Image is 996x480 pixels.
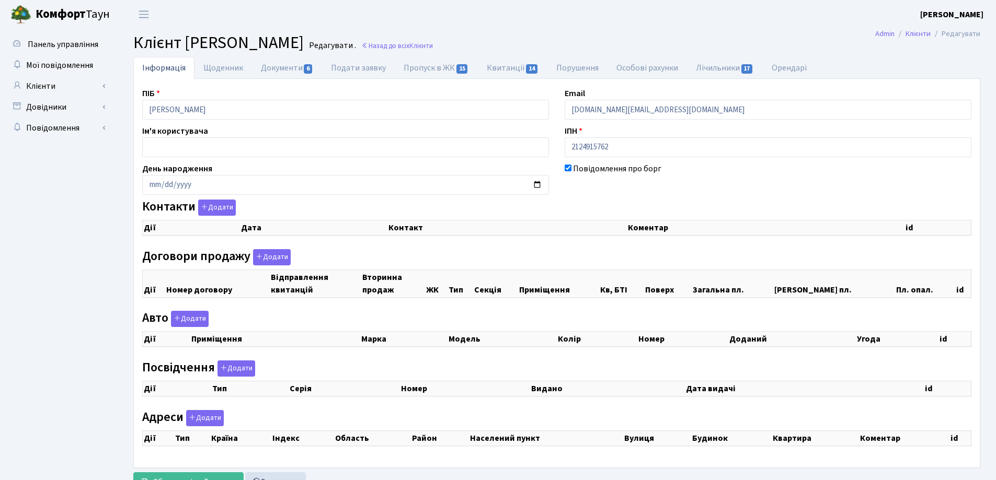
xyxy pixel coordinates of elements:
[573,162,661,175] label: Повідомлення про борг
[627,220,905,236] th: Коментар
[198,200,236,216] button: Контакти
[184,408,224,426] a: Додати
[518,270,599,297] th: Приміщення
[271,430,334,446] th: Індекс
[194,57,252,79] a: Щоденник
[469,430,623,446] th: Населений пункт
[143,270,166,297] th: Дії
[5,76,110,97] a: Клієнти
[920,8,983,21] a: [PERSON_NAME]
[196,198,236,216] a: Додати
[142,200,236,216] label: Контакти
[860,23,996,45] nav: breadcrumb
[143,381,212,396] th: Дії
[168,309,209,327] a: Додати
[133,57,194,79] a: Інформація
[478,57,547,79] a: Квитанції
[687,57,762,79] a: Лічильники
[304,64,312,74] span: 6
[856,332,938,347] th: Угода
[361,270,426,297] th: Вторинна продаж
[28,39,98,50] span: Панель управління
[10,4,31,25] img: logo.png
[165,270,269,297] th: Номер договору
[895,270,955,297] th: Пл. опал.
[211,381,289,396] th: Тип
[425,270,448,297] th: ЖК
[905,220,971,236] th: id
[215,358,255,377] a: Додати
[411,430,469,446] th: Район
[36,6,86,22] b: Комфорт
[938,332,971,347] th: id
[143,430,175,446] th: Дії
[456,64,468,74] span: 15
[142,162,212,175] label: День народження
[547,57,608,79] a: Порушення
[608,57,687,79] a: Особові рахунки
[186,410,224,426] button: Адреси
[955,270,971,297] th: id
[322,57,395,79] a: Подати заявку
[448,332,557,347] th: Модель
[526,64,537,74] span: 14
[949,430,971,446] th: id
[36,6,110,24] span: Таун
[250,247,291,265] a: Додати
[360,332,448,347] th: Марка
[565,125,582,137] label: ІПН
[565,87,585,100] label: Email
[557,332,637,347] th: Колір
[691,430,772,446] th: Будинок
[142,311,209,327] label: Авто
[5,34,110,55] a: Панель управління
[772,430,859,446] th: Квартира
[906,28,931,39] a: Клієнти
[334,430,411,446] th: Область
[307,41,356,51] small: Редагувати .
[924,381,971,396] th: id
[190,332,360,347] th: Приміщення
[143,332,191,347] th: Дії
[763,57,816,79] a: Орендарі
[174,430,210,446] th: Тип
[5,97,110,118] a: Довідники
[623,430,691,446] th: Вулиця
[5,118,110,138] a: Повідомлення
[142,125,208,137] label: Ім'я користувача
[728,332,856,347] th: Доданий
[637,332,728,347] th: Номер
[387,220,627,236] th: Контакт
[210,430,271,446] th: Країна
[142,410,224,426] label: Адреси
[217,360,255,377] button: Посвідчення
[395,57,477,79] a: Пропуск в ЖК
[741,64,753,74] span: 17
[142,249,291,265] label: Договори продажу
[240,220,387,236] th: Дата
[171,311,209,327] button: Авто
[289,381,400,396] th: Серія
[859,430,949,446] th: Коментар
[473,270,518,297] th: Секція
[920,9,983,20] b: [PERSON_NAME]
[361,41,433,51] a: Назад до всіхКлієнти
[448,270,473,297] th: Тип
[409,41,433,51] span: Клієнти
[142,360,255,377] label: Посвідчення
[530,381,685,396] th: Видано
[5,55,110,76] a: Мої повідомлення
[773,270,895,297] th: [PERSON_NAME] пл.
[252,57,322,79] a: Документи
[400,381,531,396] th: Номер
[131,6,157,23] button: Переключити навігацію
[685,381,924,396] th: Дата видачі
[270,270,361,297] th: Відправлення квитанцій
[133,31,304,55] span: Клієнт [PERSON_NAME]
[644,270,692,297] th: Поверх
[931,28,980,40] li: Редагувати
[692,270,774,297] th: Загальна пл.
[875,28,895,39] a: Admin
[599,270,644,297] th: Кв, БТІ
[26,60,93,71] span: Мої повідомлення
